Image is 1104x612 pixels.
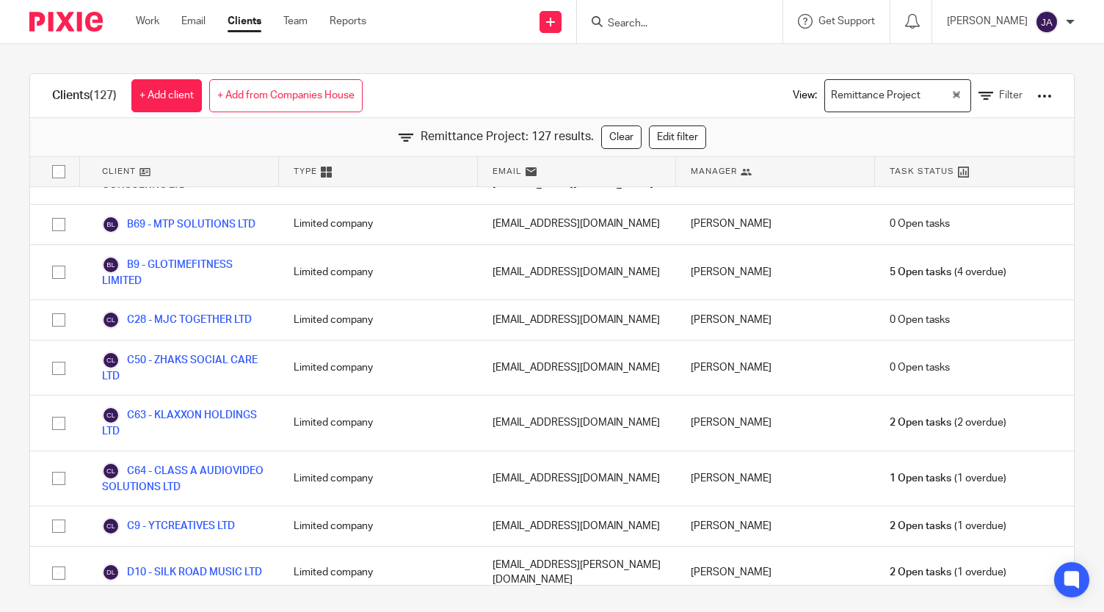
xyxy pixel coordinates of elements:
a: Clients [228,14,261,29]
div: [PERSON_NAME] [676,547,875,599]
span: (2 overdue) [890,415,1006,430]
span: Remittance Project: 127 results. [421,128,594,145]
button: Clear Selected [953,90,960,102]
span: 0 Open tasks [890,360,950,375]
span: (1 overdue) [890,565,1006,580]
div: Limited company [279,396,478,450]
div: [PERSON_NAME] [676,396,875,450]
a: Email [181,14,206,29]
div: [EMAIL_ADDRESS][DOMAIN_NAME] [478,300,677,340]
img: svg%3E [102,351,120,369]
a: D10 - SILK ROAD MUSIC LTD [102,564,262,581]
div: Limited company [279,245,478,299]
div: [PERSON_NAME] [676,451,875,506]
span: Get Support [818,16,875,26]
span: Client [102,165,136,178]
div: [EMAIL_ADDRESS][DOMAIN_NAME] [478,205,677,244]
span: Type [294,165,317,178]
div: [EMAIL_ADDRESS][DOMAIN_NAME] [478,506,677,546]
img: svg%3E [1035,10,1058,34]
div: [EMAIL_ADDRESS][DOMAIN_NAME] [478,396,677,450]
span: (1 overdue) [890,519,1006,533]
span: Task Status [890,165,954,178]
img: svg%3E [102,216,120,233]
a: B69 - MTP SOLUTIONS LTD [102,216,255,233]
a: Reports [330,14,366,29]
a: Work [136,14,159,29]
div: Limited company [279,506,478,546]
span: 5 Open tasks [890,265,951,280]
div: Limited company [279,300,478,340]
span: Email [493,165,522,178]
span: (1 overdue) [890,471,1006,486]
a: C9 - YTCREATIVES LTD [102,517,235,535]
span: 0 Open tasks [890,216,950,231]
img: svg%3E [102,311,120,329]
div: Limited company [279,340,478,395]
a: Clear [601,125,642,149]
a: Team [283,14,308,29]
a: C63 - KLAXXON HOLDINGS LTD [102,407,264,439]
span: 2 Open tasks [890,519,951,533]
span: (4 overdue) [890,265,1006,280]
div: [EMAIL_ADDRESS][PERSON_NAME][DOMAIN_NAME] [478,547,677,599]
div: [PERSON_NAME] [676,205,875,244]
div: View: [771,74,1052,117]
span: 1 Open tasks [890,471,951,486]
input: Select all [45,158,73,186]
div: [PERSON_NAME] [676,245,875,299]
div: [PERSON_NAME] [676,340,875,395]
div: [PERSON_NAME] [676,506,875,546]
a: C50 - ZHAKS SOCIAL CARE LTD [102,351,264,384]
a: C64 - CLASS A AUDIOVIDEO SOLUTIONS LTD [102,462,264,495]
img: svg%3E [102,517,120,535]
img: svg%3E [102,564,120,581]
a: B9 - GLOTIMEFITNESS LIMITED [102,256,264,288]
img: svg%3E [102,407,120,424]
span: Filter [999,90,1023,101]
span: Remittance Project [828,83,924,109]
span: 0 Open tasks [890,313,950,327]
div: [EMAIL_ADDRESS][DOMAIN_NAME] [478,245,677,299]
p: [PERSON_NAME] [947,14,1028,29]
span: 2 Open tasks [890,565,951,580]
img: Pixie [29,12,103,32]
input: Search [606,18,738,31]
input: Search for option [926,83,949,109]
img: svg%3E [102,256,120,274]
div: Limited company [279,547,478,599]
a: C28 - MJC TOGETHER LTD [102,311,252,329]
div: [PERSON_NAME] [676,300,875,340]
a: + Add from Companies House [209,79,363,112]
a: Edit filter [649,125,706,149]
div: [EMAIL_ADDRESS][DOMAIN_NAME] [478,340,677,395]
h1: Clients [52,88,117,103]
span: (127) [90,90,117,101]
span: Manager [691,165,737,178]
span: 2 Open tasks [890,415,951,430]
div: [EMAIL_ADDRESS][DOMAIN_NAME] [478,451,677,506]
a: + Add client [131,79,202,112]
div: Limited company [279,205,478,244]
img: svg%3E [102,462,120,480]
div: Search for option [824,79,971,112]
div: Limited company [279,451,478,506]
